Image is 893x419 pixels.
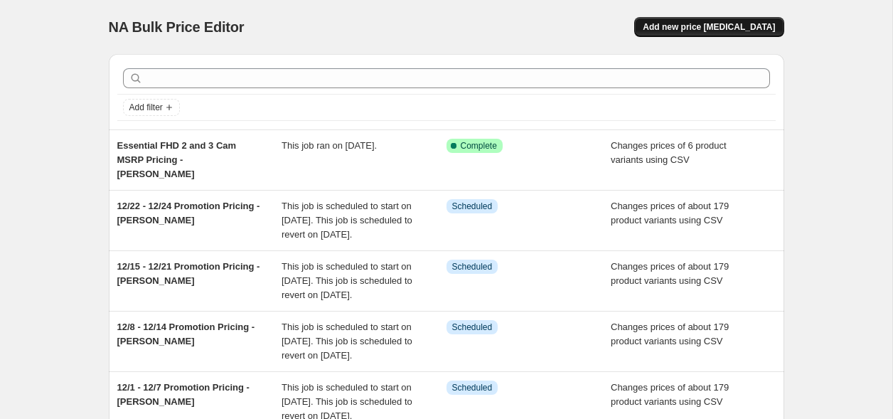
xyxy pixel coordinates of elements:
span: Add new price [MEDICAL_DATA] [643,21,775,33]
span: Changes prices of 6 product variants using CSV [611,140,727,165]
span: This job is scheduled to start on [DATE]. This job is scheduled to revert on [DATE]. [282,322,412,361]
span: This job is scheduled to start on [DATE]. This job is scheduled to revert on [DATE]. [282,201,412,240]
span: Changes prices of about 179 product variants using CSV [611,382,729,407]
span: Scheduled [452,382,493,393]
span: Scheduled [452,322,493,333]
span: This job ran on [DATE]. [282,140,377,151]
span: Changes prices of about 179 product variants using CSV [611,322,729,346]
span: This job is scheduled to start on [DATE]. This job is scheduled to revert on [DATE]. [282,261,412,300]
span: 12/8 - 12/14 Promotion Pricing - [PERSON_NAME] [117,322,255,346]
span: 12/1 - 12/7 Promotion Pricing - [PERSON_NAME] [117,382,250,407]
span: 12/15 - 12/21 Promotion Pricing - [PERSON_NAME] [117,261,260,286]
span: Changes prices of about 179 product variants using CSV [611,201,729,226]
span: Scheduled [452,201,493,212]
span: Complete [461,140,497,152]
span: 12/22 - 12/24 Promotion Pricing - [PERSON_NAME] [117,201,260,226]
span: Add filter [129,102,163,113]
span: NA Bulk Price Editor [109,19,245,35]
span: Scheduled [452,261,493,272]
span: Changes prices of about 179 product variants using CSV [611,261,729,286]
button: Add filter [123,99,180,116]
span: Essential FHD 2 and 3 Cam MSRP Pricing - [PERSON_NAME] [117,140,237,179]
button: Add new price [MEDICAL_DATA] [634,17,784,37]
